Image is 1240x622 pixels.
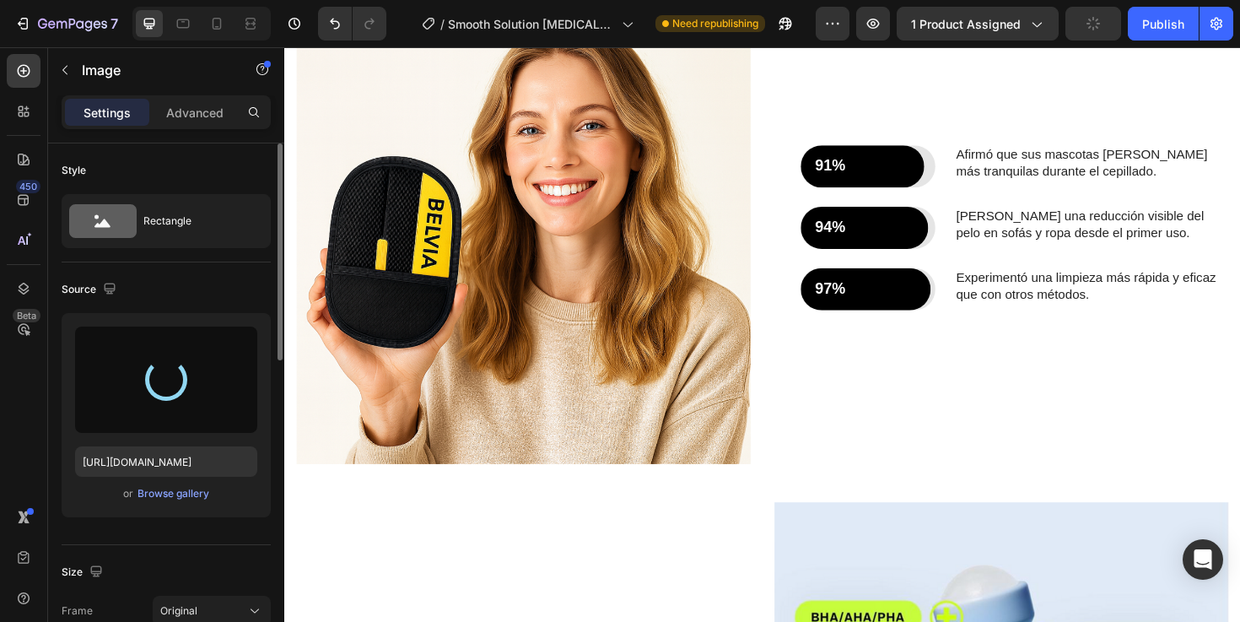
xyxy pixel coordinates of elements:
[82,60,225,80] p: Image
[911,15,1021,33] span: 1 product assigned
[166,104,224,122] p: Advanced
[111,14,118,34] p: 7
[62,561,106,584] div: Size
[123,484,133,504] span: or
[62,603,93,619] label: Frame
[711,235,998,271] p: Experimentó una limpieza más rápida y eficaz que con otros métodos.
[897,7,1059,41] button: 1 product assigned
[16,180,40,193] div: 450
[1142,15,1184,33] div: Publish
[75,446,257,477] input: https://example.com/image.jpg
[1128,7,1199,41] button: Publish
[318,7,386,41] div: Undo/Redo
[672,16,758,31] span: Need republishing
[711,105,998,141] p: Afirmó que sus mascotas [PERSON_NAME] más tranquilas durante el cepillado.
[143,202,246,241] div: Rectangle
[562,116,662,137] p: 91%
[448,15,615,33] span: Smooth Solution [MEDICAL_DATA] Treatment
[137,486,209,501] div: Browse gallery
[7,7,126,41] button: 7
[137,485,210,502] button: Browse gallery
[711,170,998,206] p: [PERSON_NAME] una reducción visible del pelo en sofás y ropa desde el primer uso.
[440,15,445,33] span: /
[160,603,197,619] span: Original
[62,279,120,301] div: Source
[1183,539,1223,580] div: Open Intercom Messenger
[562,181,666,202] p: 94%
[62,163,86,178] div: Style
[284,47,1240,622] iframe: Design area
[84,104,131,122] p: Settings
[562,246,669,267] p: 97%
[13,309,40,322] div: Beta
